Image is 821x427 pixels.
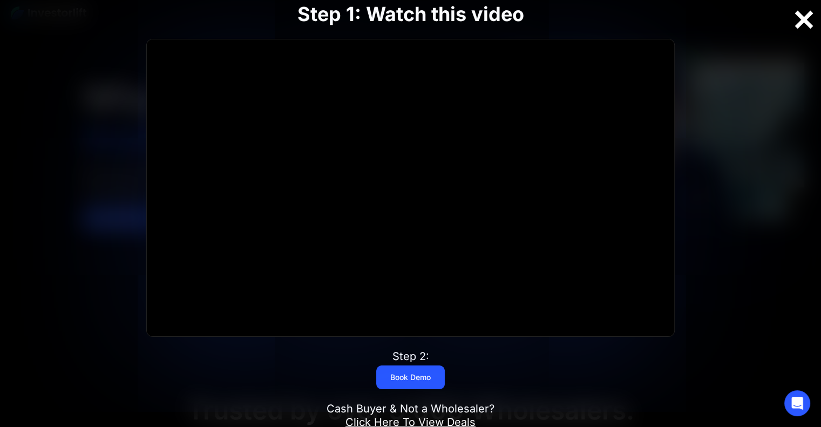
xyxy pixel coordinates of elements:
[784,390,810,416] div: Open Intercom Messenger
[297,2,524,26] strong: Step 1: Watch this video
[376,365,445,389] a: Book Demo
[392,350,429,363] div: Step 2:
